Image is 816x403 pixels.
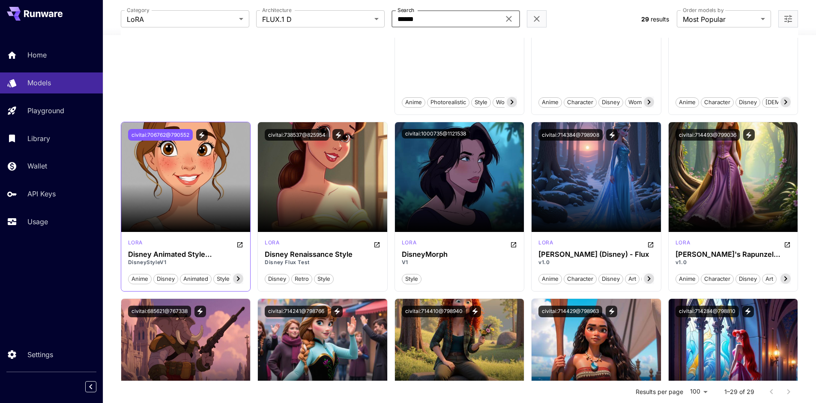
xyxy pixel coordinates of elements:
[262,6,291,14] label: Architecture
[374,239,380,249] button: Open in CivitAI
[724,388,754,396] p: 1–29 of 29
[402,96,425,108] button: anime
[27,349,53,360] p: Settings
[647,239,654,249] button: Open in CivitAI
[735,96,760,108] button: disney
[469,306,481,317] button: View trigger words
[92,379,103,394] div: Collapse sidebar
[314,275,333,283] span: style
[676,306,739,317] button: civitai:714284@798810
[402,98,425,107] span: anime
[196,129,208,141] button: View trigger words
[736,98,760,107] span: disney
[129,275,151,283] span: anime
[128,250,244,259] div: Disney Animated Style Lora (Flux.1-Dev)
[676,239,690,247] p: lora
[128,239,143,249] div: FLUX.1 D
[676,239,690,249] div: FLUX.1 D
[538,250,654,259] div: Zavy's Elsa (Disney) - Flux
[291,273,312,284] button: retro
[265,275,289,283] span: disney
[265,239,279,247] p: lora
[128,239,143,247] p: lora
[564,96,597,108] button: character
[402,239,416,249] div: FLUX.1 D
[265,239,279,249] div: FLUX.1 D
[676,96,699,108] button: anime
[539,275,562,283] span: anime
[262,14,371,24] span: FLUX.1 D
[472,98,490,107] span: style
[538,239,553,249] div: FLUX.1 D
[265,129,329,141] button: civitai:738537@825954
[683,14,757,24] span: Most Popular
[743,129,755,141] button: View trigger words
[687,385,711,398] div: 100
[625,96,652,108] button: woman
[27,189,56,199] p: API Keys
[127,14,236,24] span: LoRA
[676,98,699,107] span: anime
[625,275,639,283] span: art
[265,306,328,317] button: civitai:714241@798766
[213,273,233,284] button: style
[180,273,212,284] button: animated
[564,98,596,107] span: character
[762,275,776,283] span: art
[194,306,206,317] button: View trigger words
[427,98,469,107] span: photorealistic
[265,250,380,259] div: Disney Renaissance Style
[27,217,48,227] p: Usage
[27,78,51,88] p: Models
[493,98,519,107] span: woman
[598,273,623,284] button: disney
[539,98,562,107] span: anime
[676,250,791,259] div: Zavy's Rapunzel (Disney) - Flux
[214,275,233,283] span: style
[701,275,733,283] span: character
[598,96,623,108] button: disney
[402,306,466,317] button: civitai:714410@798940
[331,306,343,317] button: View trigger words
[128,259,244,266] p: DisneyStyleV1
[651,15,669,23] span: results
[128,306,191,317] button: civitai:685621@767338
[402,239,416,247] p: lora
[636,388,683,396] p: Results per page
[127,6,149,14] label: Category
[538,259,654,266] p: v1.0
[606,129,618,141] button: View trigger words
[314,273,334,284] button: style
[402,259,517,266] p: V1
[128,273,152,284] button: anime
[676,275,699,283] span: anime
[27,133,50,144] p: Library
[625,98,651,107] span: woman
[265,259,380,266] p: Disney Flux Test
[27,105,64,116] p: Playground
[402,275,421,283] span: style
[402,250,517,259] div: DisneyMorph
[402,273,421,284] button: style
[676,129,740,141] button: civitai:714493@799036
[236,239,243,249] button: Open in CivitAI
[538,250,654,259] h3: [PERSON_NAME] (Disney) - Flux
[701,96,734,108] button: character
[784,239,791,249] button: Open in CivitAI
[736,275,760,283] span: disney
[538,96,562,108] button: anime
[599,275,623,283] span: disney
[676,250,791,259] h3: [PERSON_NAME]'s Rapunzel (Disney) - Flux
[153,273,178,284] button: disney
[625,273,640,284] button: art
[471,96,491,108] button: style
[676,273,699,284] button: anime
[735,273,760,284] button: disney
[762,273,777,284] button: art
[180,275,211,283] span: animated
[398,6,414,14] label: Search
[128,250,244,259] h3: Disney Animated Style [PERSON_NAME] (Flux.1-Dev)
[85,381,96,392] button: Collapse sidebar
[128,129,193,141] button: civitai:706762@790552
[532,14,542,24] button: Clear filters (2)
